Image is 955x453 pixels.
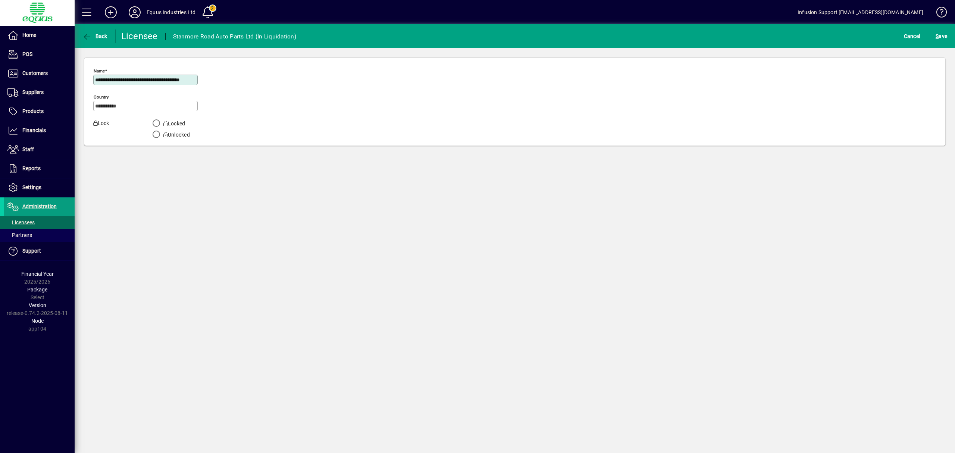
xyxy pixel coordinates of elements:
a: Financials [4,121,75,140]
a: Products [4,102,75,121]
button: Add [99,6,123,19]
div: Infusion Support [EMAIL_ADDRESS][DOMAIN_NAME] [798,6,923,18]
span: Node [31,318,44,324]
a: Licensees [4,216,75,229]
span: S [936,33,939,39]
span: Cancel [904,30,920,42]
span: Back [82,33,107,39]
span: Reports [22,165,41,171]
a: Knowledge Base [931,1,946,26]
span: Version [29,302,46,308]
button: Back [81,29,109,43]
a: POS [4,45,75,64]
label: Locked [162,120,185,127]
span: Suppliers [22,89,44,95]
a: Home [4,26,75,45]
button: Profile [123,6,147,19]
span: Package [27,287,47,293]
a: Reports [4,159,75,178]
span: Administration [22,203,57,209]
span: Financials [22,127,46,133]
mat-label: Country [94,94,109,100]
a: Customers [4,64,75,83]
span: Settings [22,184,41,190]
a: Partners [4,229,75,241]
span: Support [22,248,41,254]
label: Unlocked [162,131,190,138]
app-page-header-button: Back [75,29,116,43]
span: Products [22,108,44,114]
button: Save [934,29,949,43]
div: Equus Industries Ltd [147,6,196,18]
span: Staff [22,146,34,152]
a: Staff [4,140,75,159]
a: Suppliers [4,83,75,102]
span: Licensees [7,219,35,225]
span: Financial Year [21,271,54,277]
span: Customers [22,70,48,76]
button: Cancel [902,29,922,43]
div: Licensee [121,30,158,42]
label: Lock [88,119,136,139]
span: POS [22,51,32,57]
div: Stanmore Road Auto Parts Ltd (In Liquidation) [173,31,296,43]
span: Home [22,32,36,38]
a: Settings [4,178,75,197]
mat-label: Name [94,68,105,74]
span: ave [936,30,947,42]
span: Partners [7,232,32,238]
a: Support [4,242,75,260]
